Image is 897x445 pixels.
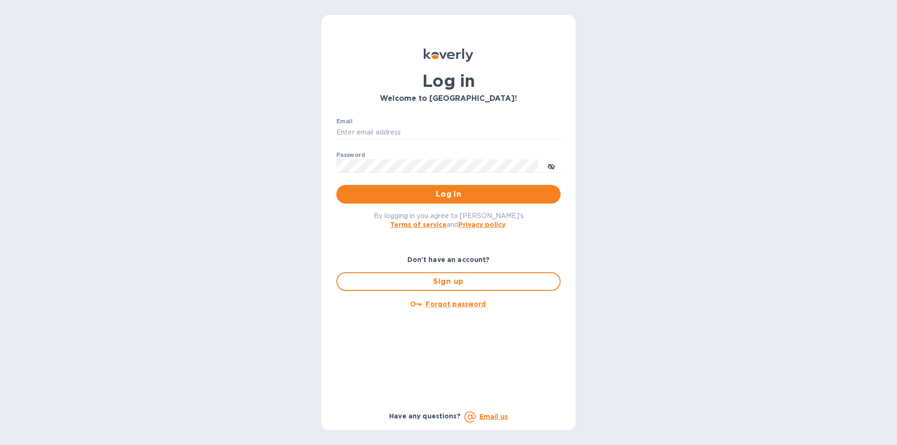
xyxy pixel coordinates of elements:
[390,221,447,228] a: Terms of service
[336,152,365,158] label: Password
[407,256,490,263] b: Don't have an account?
[424,49,473,62] img: Koverly
[336,272,561,291] button: Sign up
[336,119,353,124] label: Email
[479,413,508,420] a: Email us
[374,212,524,228] span: By logging in you agree to [PERSON_NAME]'s and .
[336,71,561,91] h1: Log in
[345,276,552,287] span: Sign up
[458,221,505,228] a: Privacy policy
[336,185,561,204] button: Log in
[336,126,561,140] input: Enter email address
[389,412,461,420] b: Have any questions?
[542,156,561,175] button: toggle password visibility
[344,189,553,200] span: Log in
[336,94,561,103] h3: Welcome to [GEOGRAPHIC_DATA]!
[426,300,486,308] u: Forgot password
